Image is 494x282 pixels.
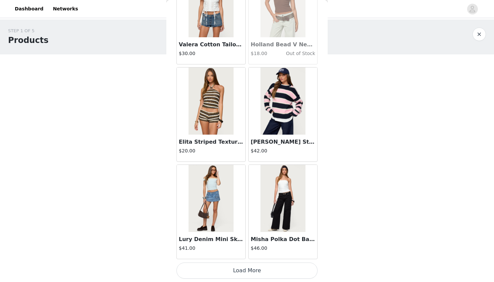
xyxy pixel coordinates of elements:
[251,235,315,243] h3: Misha Polka Dot Baggy Low Jeans
[179,41,243,49] h3: Valera Cotton Tailored Button Up Shirt
[251,41,315,49] h3: Holland Bead V Neck Tank Top
[189,165,233,232] img: Lury Denim Mini Skort
[251,245,315,252] h4: $46.00
[251,50,272,57] h4: $18.00
[11,1,47,16] a: Dashboard
[179,138,243,146] h3: Elita Striped Textured Knit Halter Top
[179,245,243,252] h4: $41.00
[251,147,315,154] h4: $42.00
[260,165,305,232] img: Misha Polka Dot Baggy Low Jeans
[176,263,318,279] button: Load More
[251,138,315,146] h3: [PERSON_NAME] Striped Knit Sweater
[189,67,233,135] img: Elita Striped Textured Knit Halter Top
[260,67,305,135] img: Conrad Striped Knit Sweater
[49,1,82,16] a: Networks
[469,4,476,14] div: avatar
[179,235,243,243] h3: Lury Denim Mini Skort
[179,147,243,154] h4: $20.00
[8,34,48,46] h1: Products
[179,50,243,57] h4: $30.00
[8,28,48,34] div: STEP 1 OF 5
[272,50,315,57] h4: Out of Stock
